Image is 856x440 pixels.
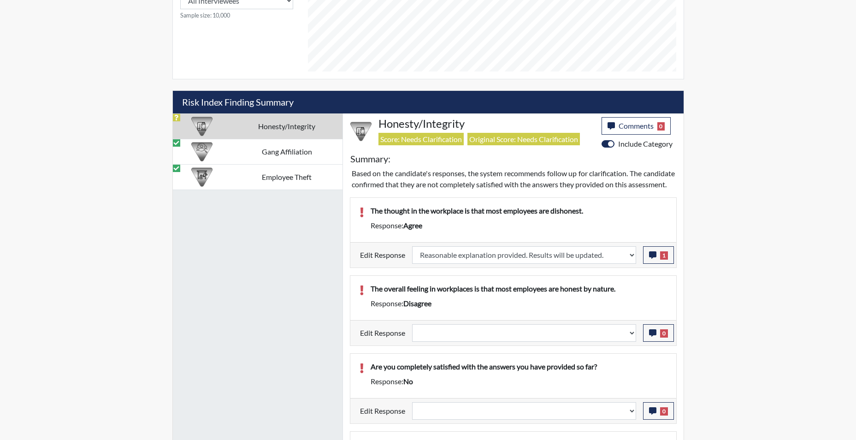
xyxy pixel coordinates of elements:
[364,298,674,309] div: Response:
[352,168,675,190] p: Based on the candidate's responses, the system recommends follow up for clarification. The candid...
[467,133,580,145] span: Original Score: Needs Clarification
[403,377,413,386] span: no
[660,251,668,260] span: 1
[660,329,668,338] span: 0
[371,205,667,216] p: The thought in the workplace is that most employees are dishonest.
[378,117,595,131] h4: Honesty/Integrity
[371,283,667,294] p: The overall feeling in workplaces is that most employees are honest by nature.
[403,299,431,308] span: disagree
[405,246,643,264] div: Update the test taker's response, the change might impact the score
[643,246,674,264] button: 1
[643,402,674,420] button: 0
[350,153,390,164] h5: Summary:
[378,133,464,145] span: Score: Needs Clarification
[180,11,293,20] small: Sample size: 10,000
[231,113,342,139] td: Honesty/Integrity
[231,139,342,164] td: Gang Affiliation
[364,220,674,231] div: Response:
[173,91,684,113] h5: Risk Index Finding Summary
[360,246,405,264] label: Edit Response
[405,402,643,420] div: Update the test taker's response, the change might impact the score
[231,164,342,190] td: Employee Theft
[360,402,405,420] label: Edit Response
[191,116,213,137] img: CATEGORY%20ICON-11.a5f294f4.png
[360,324,405,342] label: Edit Response
[618,138,673,149] label: Include Category
[643,324,674,342] button: 0
[364,376,674,387] div: Response:
[371,361,667,372] p: Are you completely satisfied with the answers you have provided so far?
[191,166,213,188] img: CATEGORY%20ICON-07.58b65e52.png
[602,117,671,135] button: Comments0
[403,221,422,230] span: agree
[619,121,654,130] span: Comments
[660,407,668,416] span: 0
[405,324,643,342] div: Update the test taker's response, the change might impact the score
[657,122,665,131] span: 0
[191,141,213,162] img: CATEGORY%20ICON-02.2c5dd649.png
[350,121,372,142] img: CATEGORY%20ICON-11.a5f294f4.png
